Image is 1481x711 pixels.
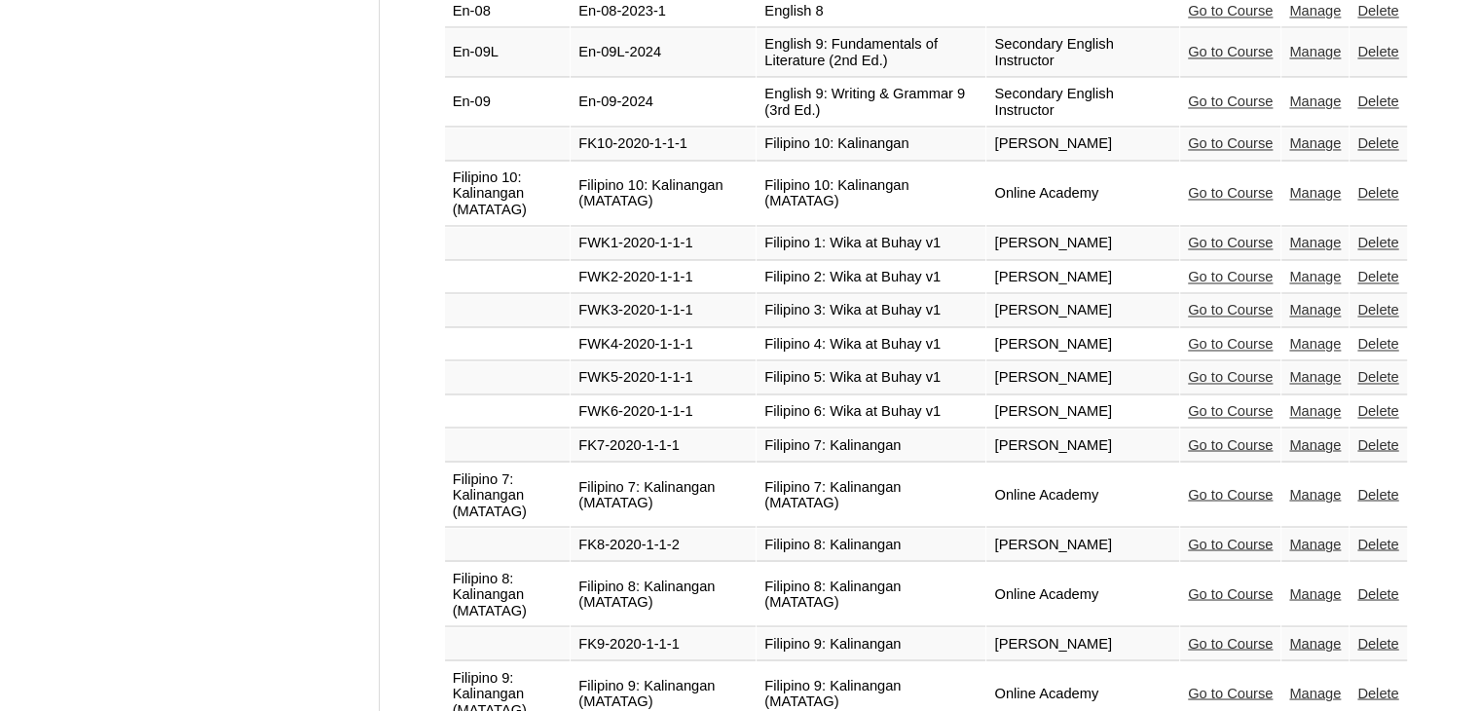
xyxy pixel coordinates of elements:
td: FK8-2020-1-1-2 [571,528,756,561]
a: Manage [1289,436,1341,452]
a: Manage [1289,94,1341,109]
a: Go to Course [1188,486,1273,502]
td: En-09-2024 [571,78,756,127]
a: Go to Course [1188,135,1273,151]
td: Filipino 10: Kalinangan [757,128,985,161]
a: Delete [1357,94,1398,109]
a: Manage [1289,585,1341,601]
td: [PERSON_NAME] [986,328,1179,361]
td: Filipino 10: Kalinangan (MATATAG) [571,162,756,227]
td: Filipino 7: Kalinangan (MATATAG) [571,463,756,528]
a: Go to Course [1188,685,1273,700]
td: Filipino 8: Kalinangan (MATATAG) [445,562,571,627]
a: Manage [1289,635,1341,651]
td: Filipino 10: Kalinangan (MATATAG) [757,162,985,227]
a: Go to Course [1188,235,1273,250]
td: FWK2-2020-1-1-1 [571,261,756,294]
a: Delete [1357,635,1398,651]
td: FWK3-2020-1-1-1 [571,294,756,327]
a: Go to Course [1188,94,1273,109]
a: Delete [1357,369,1398,385]
a: Manage [1289,302,1341,318]
a: Delete [1357,336,1398,352]
a: Go to Course [1188,403,1273,419]
a: Go to Course [1188,336,1273,352]
a: Delete [1357,302,1398,318]
td: English 9: Writing & Grammar 9 (3rd Ed.) [757,78,985,127]
a: Go to Course [1188,185,1273,201]
td: [PERSON_NAME] [986,627,1179,660]
a: Manage [1289,269,1341,284]
a: Manage [1289,235,1341,250]
a: Go to Course [1188,44,1273,59]
td: Online Academy [986,463,1179,528]
a: Manage [1289,536,1341,551]
td: Secondary English Instructor [986,28,1179,77]
td: [PERSON_NAME] [986,528,1179,561]
a: Delete [1357,44,1398,59]
td: [PERSON_NAME] [986,128,1179,161]
a: Go to Course [1188,269,1273,284]
td: FK7-2020-1-1-1 [571,429,756,462]
td: FK9-2020-1-1-1 [571,627,756,660]
td: Filipino 5: Wika at Buhay v1 [757,361,985,394]
a: Go to Course [1188,585,1273,601]
td: FWK1-2020-1-1-1 [571,227,756,260]
td: [PERSON_NAME] [986,294,1179,327]
td: Filipino 7: Kalinangan [757,429,985,462]
a: Manage [1289,336,1341,352]
td: En-09L [445,28,571,77]
td: Filipino 3: Wika at Buhay v1 [757,294,985,327]
td: Filipino 9: Kalinangan [757,627,985,660]
td: Filipino 1: Wika at Buhay v1 [757,227,985,260]
a: Manage [1289,185,1341,201]
a: Delete [1357,436,1398,452]
td: [PERSON_NAME] [986,261,1179,294]
a: Manage [1289,403,1341,419]
td: FWK5-2020-1-1-1 [571,361,756,394]
a: Manage [1289,369,1341,385]
td: English 9: Fundamentals of Literature (2nd Ed.) [757,28,985,77]
a: Delete [1357,235,1398,250]
a: Delete [1357,403,1398,419]
a: Delete [1357,185,1398,201]
td: Filipino 2: Wika at Buhay v1 [757,261,985,294]
a: Manage [1289,135,1341,151]
a: Delete [1357,536,1398,551]
a: Delete [1357,269,1398,284]
a: Delete [1357,3,1398,19]
td: FK10-2020-1-1-1 [571,128,756,161]
a: Delete [1357,685,1398,700]
td: Filipino 7: Kalinangan (MATATAG) [757,463,985,528]
td: En-09L-2024 [571,28,756,77]
a: Go to Course [1188,436,1273,452]
td: [PERSON_NAME] [986,429,1179,462]
td: Filipino 8: Kalinangan (MATATAG) [571,562,756,627]
td: Filipino 7: Kalinangan (MATATAG) [445,463,571,528]
td: [PERSON_NAME] [986,361,1179,394]
a: Manage [1289,486,1341,502]
a: Go to Course [1188,536,1273,551]
a: Manage [1289,3,1341,19]
a: Go to Course [1188,3,1273,19]
a: Go to Course [1188,369,1273,385]
a: Delete [1357,486,1398,502]
td: Filipino 8: Kalinangan [757,528,985,561]
td: Filipino 8: Kalinangan (MATATAG) [757,562,985,627]
td: Filipino 4: Wika at Buhay v1 [757,328,985,361]
td: [PERSON_NAME] [986,395,1179,429]
td: Online Academy [986,162,1179,227]
td: En-09 [445,78,571,127]
td: [PERSON_NAME] [986,227,1179,260]
td: FWK4-2020-1-1-1 [571,328,756,361]
td: Filipino 6: Wika at Buhay v1 [757,395,985,429]
a: Delete [1357,135,1398,151]
a: Manage [1289,685,1341,700]
td: FWK6-2020-1-1-1 [571,395,756,429]
td: Online Academy [986,562,1179,627]
td: Secondary English Instructor [986,78,1179,127]
a: Manage [1289,44,1341,59]
a: Go to Course [1188,302,1273,318]
td: Filipino 10: Kalinangan (MATATAG) [445,162,571,227]
a: Delete [1357,585,1398,601]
